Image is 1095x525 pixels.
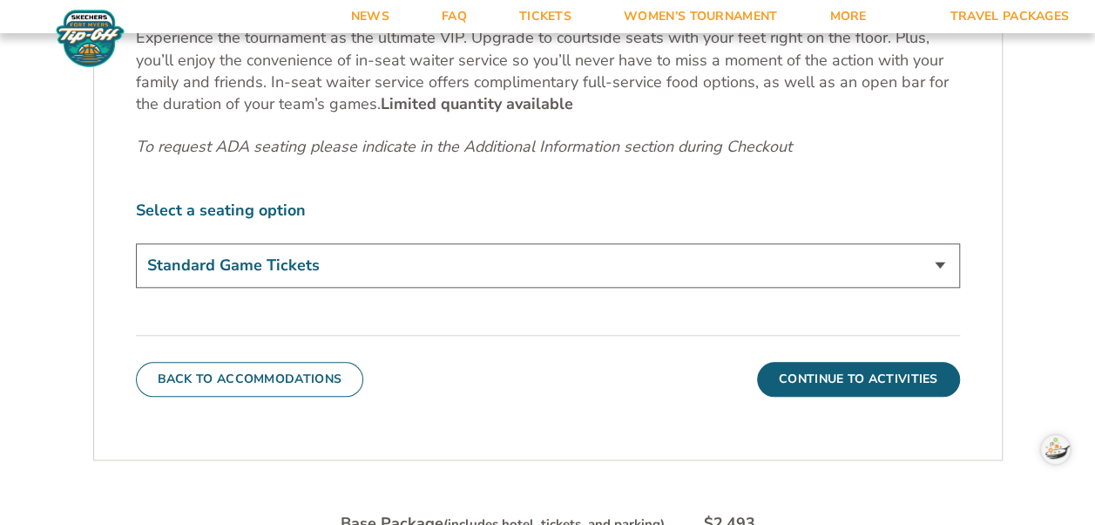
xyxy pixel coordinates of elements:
p: Experience the tournament as the ultimate VIP. Upgrade to courtside seats with your feet right on... [136,27,960,115]
button: Continue To Activities [757,362,960,397]
b: Limited quantity available [381,93,573,114]
button: Back To Accommodations [136,362,364,397]
em: To request ADA seating please indicate in the Additional Information section during Checkout [136,136,792,157]
label: Select a seating option [136,200,960,222]
img: Fort Myers Tip-Off [52,9,128,68]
